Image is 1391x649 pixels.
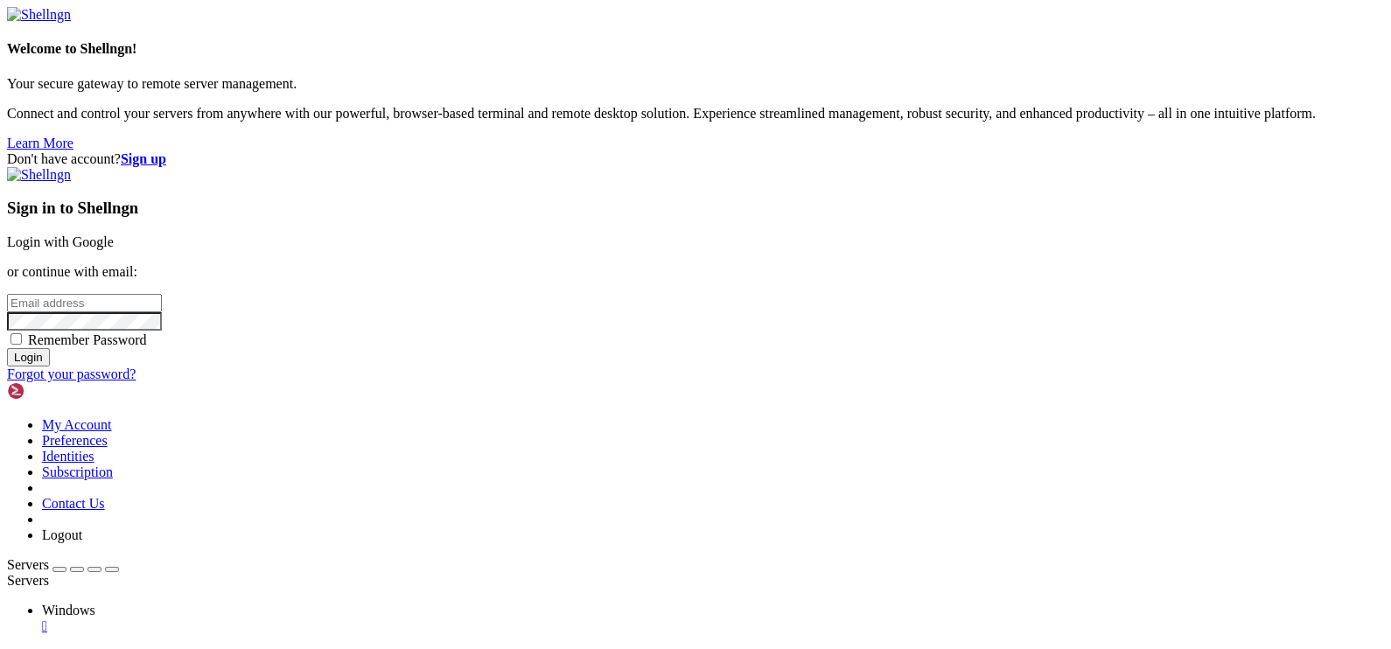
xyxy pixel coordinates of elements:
a: Learn More [7,136,73,150]
div: Don't have account? [7,151,1384,167]
a: Contact Us [42,496,105,511]
a: Forgot your password? [7,366,136,381]
h4: Welcome to Shellngn! [7,41,1384,57]
a: Login with Google [7,234,114,249]
p: or continue with email: [7,264,1384,280]
a: Preferences [42,433,108,448]
h3: Sign in to Shellngn [7,199,1384,218]
input: Login [7,348,50,366]
a: Servers [7,557,119,572]
a: Identities [42,449,94,464]
img: Shellngn [7,382,108,400]
a: My Account [42,417,112,432]
p: Connect and control your servers from anywhere with our powerful, browser-based terminal and remo... [7,106,1384,122]
a: Logout [42,527,82,542]
span: Remember Password [28,332,147,347]
p: Your secure gateway to remote server management. [7,76,1384,92]
input: Email address [7,294,162,312]
span: Windows [42,603,95,618]
a: Subscription [42,464,113,479]
img: Shellngn [7,167,71,183]
span: Servers [7,557,49,572]
input: Remember Password [10,333,22,345]
a:  [42,618,1384,634]
a: Windows [42,603,1384,634]
div: Servers [7,573,1384,589]
a: Sign up [121,151,166,166]
img: Shellngn [7,7,71,23]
